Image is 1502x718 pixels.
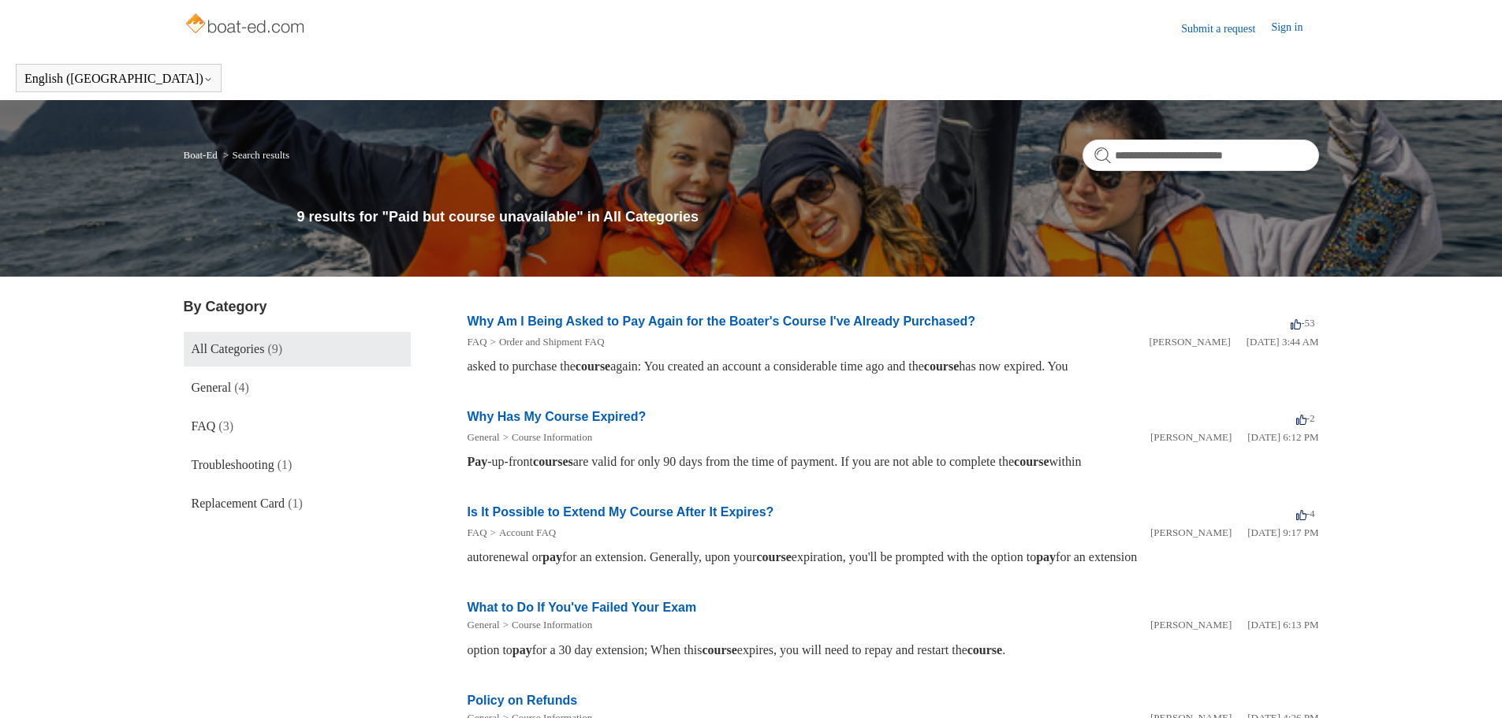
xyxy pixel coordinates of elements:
a: Sign in [1271,19,1318,38]
li: Boat-Ed [184,149,221,161]
a: Course Information [512,619,592,631]
a: Course Information [512,431,592,443]
li: Course Information [500,617,593,633]
time: 01/05/2024, 18:12 [1247,431,1318,443]
em: pay [542,550,562,564]
a: FAQ [468,336,487,348]
div: option to for a 30 day extension; When this expires, you will need to repay and restart the . [468,641,1319,660]
span: All Categories [192,342,265,355]
em: pay [1036,550,1056,564]
span: FAQ [192,419,216,433]
li: FAQ [468,525,487,541]
a: Why Am I Being Asked to Pay Again for the Boater's Course I've Already Purchased? [468,314,976,328]
li: Order and Shipment FAQ [487,334,605,350]
a: General [468,619,500,631]
li: [PERSON_NAME] [1150,525,1232,541]
a: General [468,431,500,443]
a: Is It Possible to Extend My Course After It Expires? [468,505,774,519]
time: 03/15/2022, 21:17 [1247,526,1318,538]
li: General [468,430,500,445]
span: Troubleshooting [192,458,274,471]
time: 03/16/2022, 03:44 [1247,336,1319,348]
a: Replacement Card (1) [184,486,411,521]
span: (1) [288,497,303,510]
em: course [576,359,610,373]
h1: 9 results for "Paid but course unavailable" in All Categories [297,206,1319,228]
input: Search [1083,140,1319,171]
a: Why Has My Course Expired? [468,410,647,423]
div: autorenewal or for an extension. Generally, upon your expiration, you'll be prompted with the opt... [468,548,1319,567]
a: Order and Shipment FAQ [499,336,605,348]
li: Course Information [500,430,593,445]
div: -up-front are valid for only 90 days from the time of payment. If you are not able to complete th... [468,452,1319,471]
a: FAQ [468,526,487,538]
li: General [468,617,500,633]
span: (1) [278,458,293,471]
li: FAQ [468,334,487,350]
em: course [967,643,1002,657]
em: pay [512,643,532,657]
a: Submit a request [1181,20,1271,37]
span: General [192,381,232,394]
time: 01/05/2024, 18:13 [1247,619,1318,631]
div: Live chat [1449,665,1490,706]
a: Account FAQ [499,526,556,538]
a: Policy on Refunds [468,694,578,707]
span: (3) [218,419,233,433]
h3: By Category [184,296,411,318]
span: Replacement Card [192,497,285,510]
a: FAQ (3) [184,409,411,444]
a: General (4) [184,370,411,405]
em: courses [533,455,573,468]
li: [PERSON_NAME] [1150,617,1232,633]
div: asked to purchase the again: You created an account a considerable time ago and the has now expir... [468,357,1319,376]
a: All Categories (9) [184,332,411,366]
em: course [924,359,959,373]
em: course [702,643,736,657]
li: Account FAQ [487,525,557,541]
li: [PERSON_NAME] [1150,430,1232,445]
a: Boat-Ed [184,149,218,161]
em: course [756,550,791,564]
a: Troubleshooting (1) [184,448,411,482]
span: (4) [234,381,249,394]
span: (9) [267,342,282,355]
span: -4 [1296,508,1315,519]
button: English ([GEOGRAPHIC_DATA]) [24,72,213,86]
li: Search results [220,149,289,161]
em: Pay [468,455,488,468]
span: -53 [1291,317,1314,329]
a: What to Do If You've Failed Your Exam [468,601,697,614]
li: [PERSON_NAME] [1149,334,1230,350]
span: -2 [1296,412,1315,424]
em: course [1014,455,1049,468]
img: Boat-Ed Help Center home page [184,9,309,41]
